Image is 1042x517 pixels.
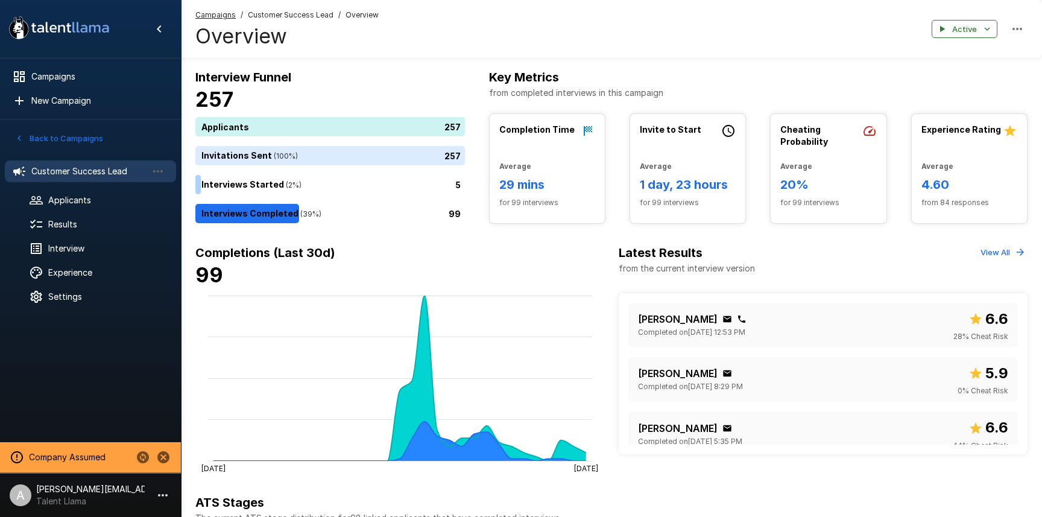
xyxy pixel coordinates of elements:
[619,246,703,260] b: Latest Results
[932,20,997,39] button: Active
[444,150,461,162] p: 257
[489,87,1028,99] p: from completed interviews in this campaign
[737,314,747,324] div: Click to copy
[201,463,226,472] tspan: [DATE]
[722,314,732,324] div: Click to copy
[499,162,531,171] b: Average
[444,121,461,133] p: 257
[722,369,732,378] div: Click to copy
[195,495,264,510] b: ATS Stages
[346,9,379,21] span: Overview
[195,246,335,260] b: Completions (Last 30d)
[921,124,1001,135] b: Experience Rating
[338,9,341,21] span: /
[977,243,1028,262] button: View All
[241,9,243,21] span: /
[638,421,718,436] p: [PERSON_NAME]
[195,262,223,287] b: 99
[638,381,743,393] span: Completed on [DATE] 8:29 PM
[499,175,595,194] h6: 29 mins
[499,197,595,209] span: for 99 interviews
[953,331,1008,343] span: 28 % Cheat Risk
[640,197,736,209] span: for 99 interviews
[921,197,1017,209] span: from 84 responses
[489,70,559,84] b: Key Metrics
[985,310,1008,328] b: 6.6
[921,162,953,171] b: Average
[638,312,718,326] p: [PERSON_NAME]
[499,124,575,135] b: Completion Time
[449,208,461,220] p: 99
[195,24,379,49] h4: Overview
[953,440,1008,452] span: 44 % Cheat Risk
[640,175,736,194] h6: 1 day, 23 hours
[968,362,1008,385] span: Overall score out of 10
[968,308,1008,331] span: Overall score out of 10
[248,9,333,21] span: Customer Success Lead
[195,10,236,19] u: Campaigns
[921,175,1017,194] h6: 4.60
[985,419,1008,436] b: 6.6
[638,436,742,448] span: Completed on [DATE] 5:35 PM
[195,87,233,112] b: 257
[195,70,291,84] b: Interview Funnel
[780,197,876,209] span: for 99 interviews
[640,162,672,171] b: Average
[640,124,701,135] b: Invite to Start
[574,463,598,472] tspan: [DATE]
[638,326,745,338] span: Completed on [DATE] 12:53 PM
[722,423,732,433] div: Click to copy
[638,366,718,381] p: [PERSON_NAME]
[780,175,876,194] h6: 20%
[985,364,1008,382] b: 5.9
[968,416,1008,439] span: Overall score out of 10
[455,179,461,191] p: 5
[619,262,755,274] p: from the current interview version
[958,385,1008,397] span: 0 % Cheat Risk
[780,162,812,171] b: Average
[780,124,828,147] b: Cheating Probability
